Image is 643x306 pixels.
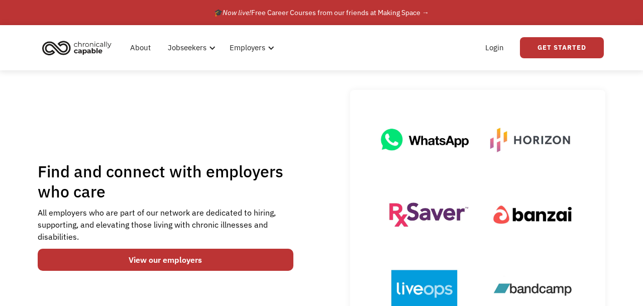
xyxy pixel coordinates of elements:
div: Jobseekers [162,32,219,64]
div: Jobseekers [168,42,206,54]
div: 🎓 Free Career Courses from our friends at Making Space → [214,7,429,19]
a: View our employers [38,249,293,271]
a: Login [479,32,510,64]
h1: Find and connect with employers who care [38,161,293,201]
a: About [124,32,157,64]
a: Get Started [520,37,604,58]
div: All employers who are part of our network are dedicated to hiring, supporting, and elevating thos... [38,207,293,243]
div: Employers [224,32,277,64]
div: Employers [230,42,265,54]
em: Now live! [223,8,251,17]
a: home [39,37,119,59]
img: Chronically Capable logo [39,37,115,59]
